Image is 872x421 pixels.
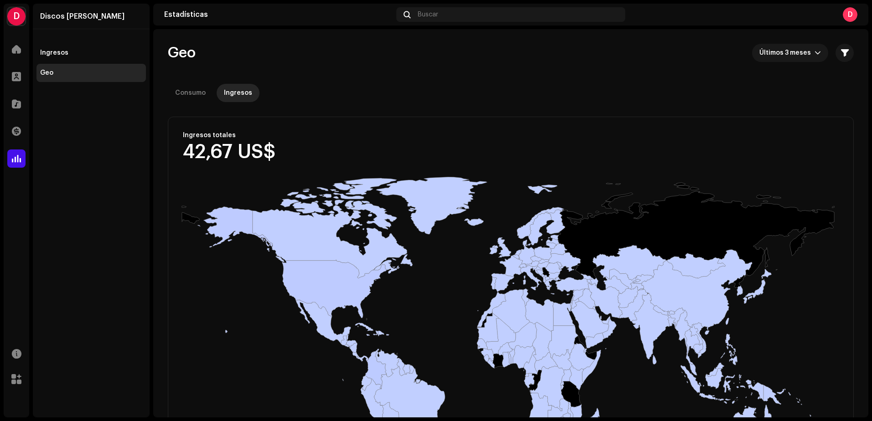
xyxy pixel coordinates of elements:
[418,11,438,18] span: Buscar
[183,132,275,139] div: Ingresos totales
[175,84,206,102] div: Consumo
[843,7,857,22] div: D
[36,44,146,62] re-m-nav-item: Ingresos
[164,11,393,18] div: Estadísticas
[36,64,146,82] re-m-nav-item: Geo
[40,69,53,77] div: Geo
[168,44,196,62] span: Geo
[759,44,815,62] span: Últimos 3 meses
[815,44,821,62] div: dropdown trigger
[7,7,26,26] div: D
[40,49,68,56] div: Ingresos
[224,84,252,102] div: Ingresos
